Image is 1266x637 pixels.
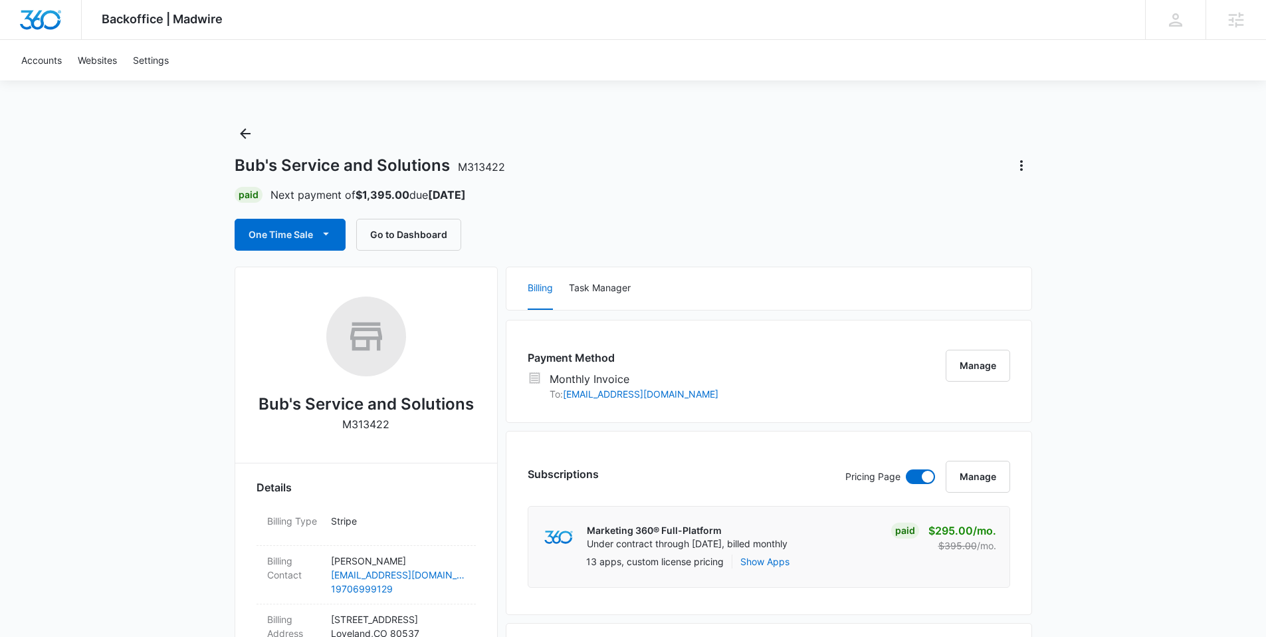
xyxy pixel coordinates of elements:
[586,555,724,569] p: 13 apps, custom license pricing
[51,78,119,87] div: Domain Overview
[235,156,505,176] h1: Bub's Service and Solutions
[973,524,996,537] span: /mo.
[132,77,143,88] img: tab_keywords_by_traffic_grey.svg
[257,506,476,546] div: Billing TypeStripe
[587,537,788,551] p: Under contract through [DATE], billed monthly
[331,514,465,528] p: Stripe
[1011,155,1032,176] button: Actions
[528,267,553,310] button: Billing
[845,469,900,484] p: Pricing Page
[458,160,505,174] span: M313422
[891,523,919,539] div: Paid
[70,40,125,80] a: Websites
[356,188,409,201] strong: $1,395.00
[35,35,146,45] div: Domain: [DOMAIN_NAME]
[740,555,790,569] button: Show Apps
[331,554,465,568] p: [PERSON_NAME]
[147,78,224,87] div: Keywords by Traffic
[257,479,292,495] span: Details
[259,392,474,416] h2: Bub's Service and Solutions
[587,524,788,537] p: Marketing 360® Full-Platform
[102,12,223,26] span: Backoffice | Madwire
[544,531,573,545] img: marketing360Logo
[21,35,32,45] img: website_grey.svg
[342,416,389,432] p: M313422
[356,219,461,251] button: Go to Dashboard
[267,554,320,582] dt: Billing Contact
[235,187,263,203] div: Paid
[331,568,465,582] a: [EMAIL_ADDRESS][DOMAIN_NAME]
[550,387,718,401] p: To:
[928,523,996,539] p: $295.00
[428,188,466,201] strong: [DATE]
[946,350,1010,382] button: Manage
[235,219,346,251] button: One Time Sale
[257,546,476,604] div: Billing Contact[PERSON_NAME][EMAIL_ADDRESS][DOMAIN_NAME]19706999129
[21,21,32,32] img: logo_orange.svg
[528,466,599,482] h3: Subscriptions
[331,582,465,596] a: 19706999129
[550,371,718,387] p: Monthly Invoice
[563,388,718,400] a: [EMAIL_ADDRESS][DOMAIN_NAME]
[528,350,718,366] h3: Payment Method
[37,21,65,32] div: v 4.0.25
[36,77,47,88] img: tab_domain_overview_orange.svg
[267,514,320,528] dt: Billing Type
[569,267,631,310] button: Task Manager
[125,40,177,80] a: Settings
[977,540,996,551] span: /mo.
[938,540,977,551] s: $395.00
[235,123,256,144] button: Back
[13,40,70,80] a: Accounts
[270,187,466,203] p: Next payment of due
[946,461,1010,493] button: Manage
